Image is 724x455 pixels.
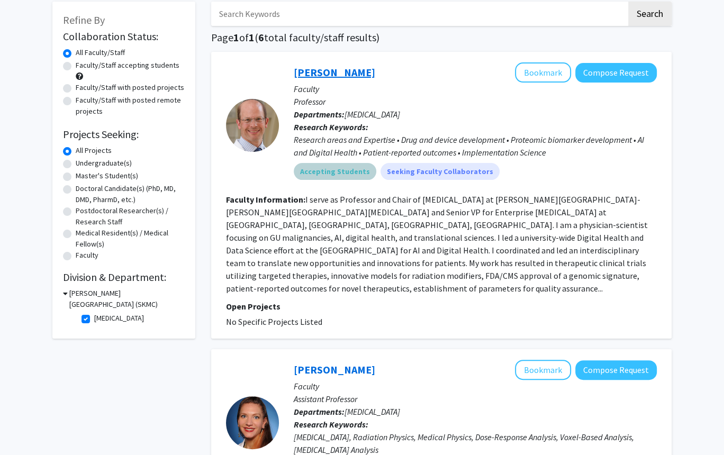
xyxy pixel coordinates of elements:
p: Assistant Professor [294,393,657,405]
label: Faculty/Staff with posted projects [76,82,184,93]
p: Faculty [294,83,657,95]
label: Faculty/Staff with posted remote projects [76,95,185,117]
h3: [PERSON_NAME][GEOGRAPHIC_DATA] (SKMC) [69,288,185,310]
label: [MEDICAL_DATA] [94,313,144,324]
b: Departments: [294,406,345,417]
p: Faculty [294,380,657,393]
mat-chip: Seeking Faculty Collaborators [381,163,500,180]
p: Open Projects [226,300,657,313]
input: Search Keywords [211,2,627,26]
a: [PERSON_NAME] [294,363,375,376]
h2: Division & Department: [63,271,185,284]
h2: Collaboration Status: [63,30,185,43]
button: Compose Request to Adam Dicker [575,63,657,83]
button: Add Lydia Wilson to Bookmarks [515,360,571,380]
label: Doctoral Candidate(s) (PhD, MD, DMD, PharmD, etc.) [76,183,185,205]
iframe: Chat [8,407,45,447]
span: No Specific Projects Listed [226,316,322,327]
span: Refine By [63,13,105,26]
span: [MEDICAL_DATA] [345,406,400,417]
span: 6 [258,31,264,44]
fg-read-more: I serve as Professor and Chair of [MEDICAL_DATA] at [PERSON_NAME][GEOGRAPHIC_DATA]-[PERSON_NAME][... [226,194,648,294]
h1: Page of ( total faculty/staff results) [211,31,672,44]
b: Faculty Information: [226,194,305,205]
mat-chip: Accepting Students [294,163,376,180]
label: Postdoctoral Researcher(s) / Research Staff [76,205,185,228]
div: Research areas and Expertise • Drug and device development • Proteomic biomarker development • AI... [294,133,657,159]
label: Master's Student(s) [76,170,138,181]
b: Departments: [294,109,345,120]
button: Search [628,2,672,26]
span: 1 [233,31,239,44]
span: 1 [249,31,255,44]
button: Add Adam Dicker to Bookmarks [515,62,571,83]
b: Research Keywords: [294,419,368,430]
label: Medical Resident(s) / Medical Fellow(s) [76,228,185,250]
b: Research Keywords: [294,122,368,132]
label: All Projects [76,145,112,156]
span: [MEDICAL_DATA] [345,109,400,120]
a: [PERSON_NAME] [294,66,375,79]
h2: Projects Seeking: [63,128,185,141]
label: All Faculty/Staff [76,47,125,58]
label: Undergraduate(s) [76,158,132,169]
label: Faculty/Staff accepting students [76,60,179,71]
label: Faculty [76,250,98,261]
p: Professor [294,95,657,108]
button: Compose Request to Lydia Wilson [575,360,657,380]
